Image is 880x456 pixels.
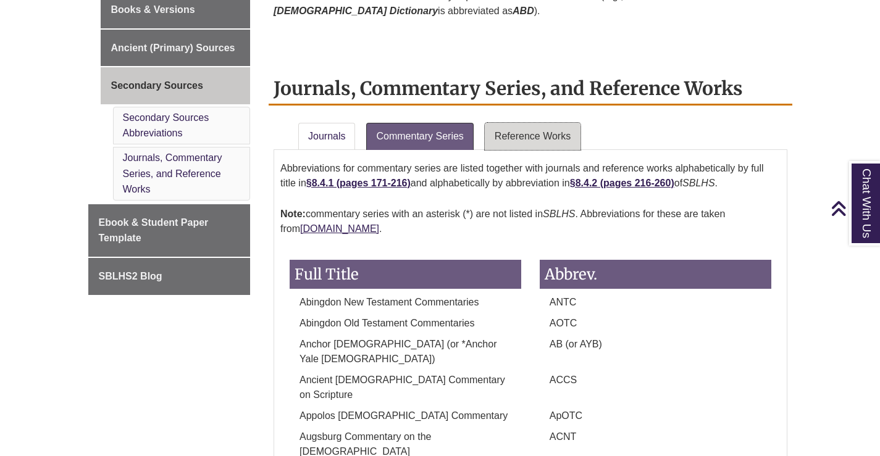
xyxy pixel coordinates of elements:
a: Ancient (Primary) Sources [101,30,251,67]
span: SBLHS2 Blog [99,271,162,281]
p: Ancient [DEMOGRAPHIC_DATA] Commentary on Scripture [290,373,521,402]
a: [DOMAIN_NAME] [300,223,379,234]
h3: Full Title [290,260,521,289]
a: Ebook & Student Paper Template [88,204,251,257]
em: SBLHS [682,178,714,188]
p: ApOTC [540,408,771,423]
p: Abingdon New Testament Commentaries [290,295,521,310]
span: is abbreviated as [438,6,534,16]
a: Secondary Sources [101,67,251,104]
a: §8.4.1 (pages 171-216) [306,178,411,188]
a: §8.4.2 (pages 216-260) [570,178,674,188]
p: commentary series with an asterisk (*) are not listed in . Abbreviations for these are taken from . [280,202,781,241]
a: Reference Works [485,123,580,150]
p: ANTC [540,295,771,310]
a: SBLHS2 Blog [88,258,251,295]
a: Back to Top [831,200,877,217]
p: ACNT [540,429,771,444]
h3: Abbrev. [540,260,771,289]
em: SBLHS [543,209,575,219]
p: Abbreviations for commentary series are listed together with journals and reference works alphabe... [280,156,781,196]
a: Secondary Sources Abbreviations [123,112,209,139]
p: AOTC [540,316,771,331]
a: Journals [298,123,355,150]
p: Anchor [DEMOGRAPHIC_DATA] (or *Anchor Yale [DEMOGRAPHIC_DATA]) [290,337,521,367]
a: Commentary Series [366,123,473,150]
p: ACCS [540,373,771,388]
span: ). [534,6,540,16]
span: Ebook & Student Paper Template [99,217,209,244]
p: Abingdon Old Testament Commentaries [290,316,521,331]
p: AB (or AYB) [540,337,771,352]
strong: Note: [280,209,306,219]
a: Journals, Commentary Series, and Reference Works [123,152,222,194]
i: ABD [513,6,534,16]
h2: Journals, Commentary Series, and Reference Works [269,73,792,106]
p: Appolos [DEMOGRAPHIC_DATA] Commentary [290,408,521,423]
